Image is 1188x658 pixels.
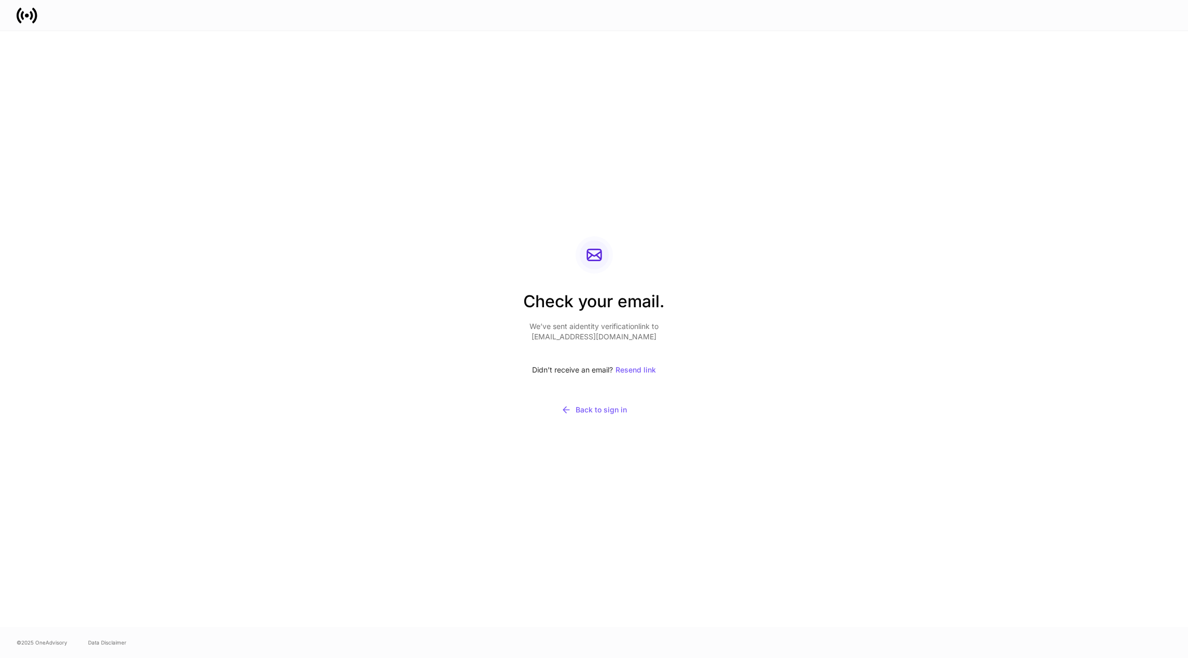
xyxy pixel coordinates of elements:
[523,398,665,422] button: Back to sign in
[615,359,656,381] button: Resend link
[523,359,665,381] div: Didn’t receive an email?
[561,405,627,415] div: Back to sign in
[17,638,67,647] span: © 2025 OneAdvisory
[523,321,665,342] p: We’ve sent a identity verification link to [EMAIL_ADDRESS][DOMAIN_NAME]
[616,366,656,374] div: Resend link
[523,290,665,321] h2: Check your email.
[88,638,126,647] a: Data Disclaimer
